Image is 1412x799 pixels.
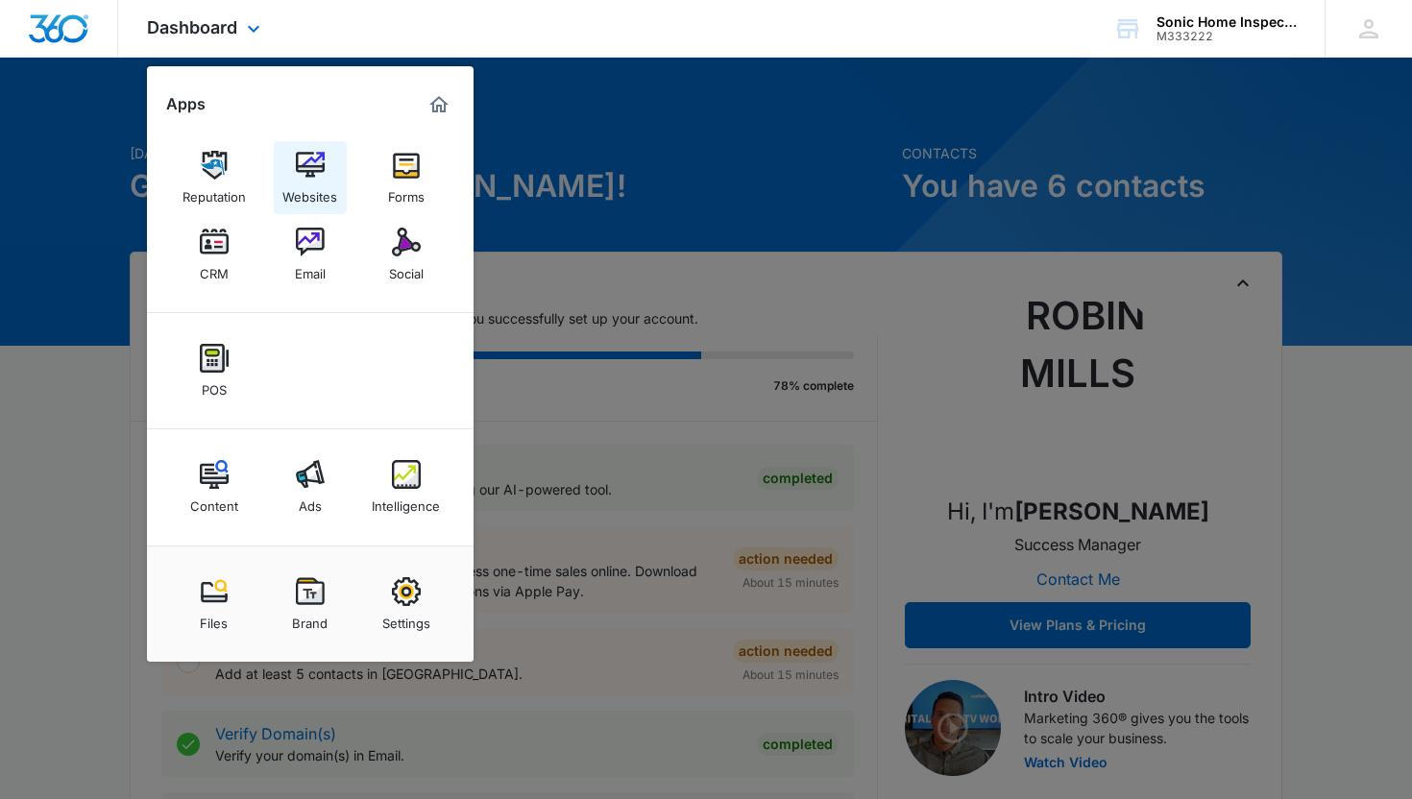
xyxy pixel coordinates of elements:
[389,256,424,281] div: Social
[166,95,206,113] h2: Apps
[388,180,425,205] div: Forms
[178,334,251,407] a: POS
[178,450,251,523] a: Content
[200,606,228,631] div: Files
[274,141,347,214] a: Websites
[183,180,246,205] div: Reputation
[370,141,443,214] a: Forms
[274,568,347,641] a: Brand
[200,256,229,281] div: CRM
[282,180,337,205] div: Websites
[295,256,326,281] div: Email
[274,218,347,291] a: Email
[1156,14,1297,30] div: account name
[178,218,251,291] a: CRM
[178,568,251,641] a: Files
[1156,30,1297,43] div: account id
[370,218,443,291] a: Social
[274,450,347,523] a: Ads
[424,89,454,120] a: Marketing 360® Dashboard
[292,606,328,631] div: Brand
[178,141,251,214] a: Reputation
[370,568,443,641] a: Settings
[370,450,443,523] a: Intelligence
[202,373,227,398] div: POS
[147,17,237,37] span: Dashboard
[372,489,440,514] div: Intelligence
[382,606,430,631] div: Settings
[299,489,322,514] div: Ads
[190,489,238,514] div: Content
